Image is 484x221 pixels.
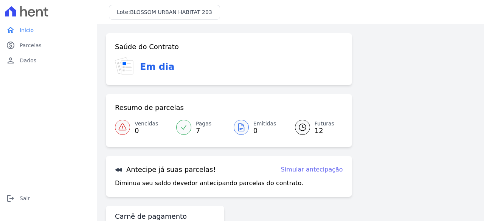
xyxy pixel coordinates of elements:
[20,26,34,34] span: Início
[3,23,94,38] a: homeInício
[130,9,212,15] span: BLOSSOM URBAN HABITAT 203
[196,128,211,134] span: 7
[115,42,179,51] h3: Saúde do Contrato
[117,8,212,16] h3: Lote:
[3,191,94,206] a: logoutSair
[115,117,172,138] a: Vencidas 0
[253,120,276,128] span: Emitidas
[6,194,15,203] i: logout
[20,57,36,64] span: Dados
[3,38,94,53] a: paidParcelas
[135,128,158,134] span: 0
[115,103,184,112] h3: Resumo de parcelas
[20,195,30,202] span: Sair
[315,128,334,134] span: 12
[115,165,216,174] h3: Antecipe já suas parcelas!
[3,53,94,68] a: personDados
[115,212,187,221] h3: Carnê de pagamento
[229,117,286,138] a: Emitidas 0
[20,42,42,49] span: Parcelas
[315,120,334,128] span: Futuras
[286,117,343,138] a: Futuras 12
[115,179,303,188] p: Diminua seu saldo devedor antecipando parcelas do contrato.
[172,117,229,138] a: Pagas 7
[6,56,15,65] i: person
[253,128,276,134] span: 0
[140,60,174,74] h3: Em dia
[281,165,343,174] a: Simular antecipação
[6,41,15,50] i: paid
[196,120,211,128] span: Pagas
[6,26,15,35] i: home
[135,120,158,128] span: Vencidas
